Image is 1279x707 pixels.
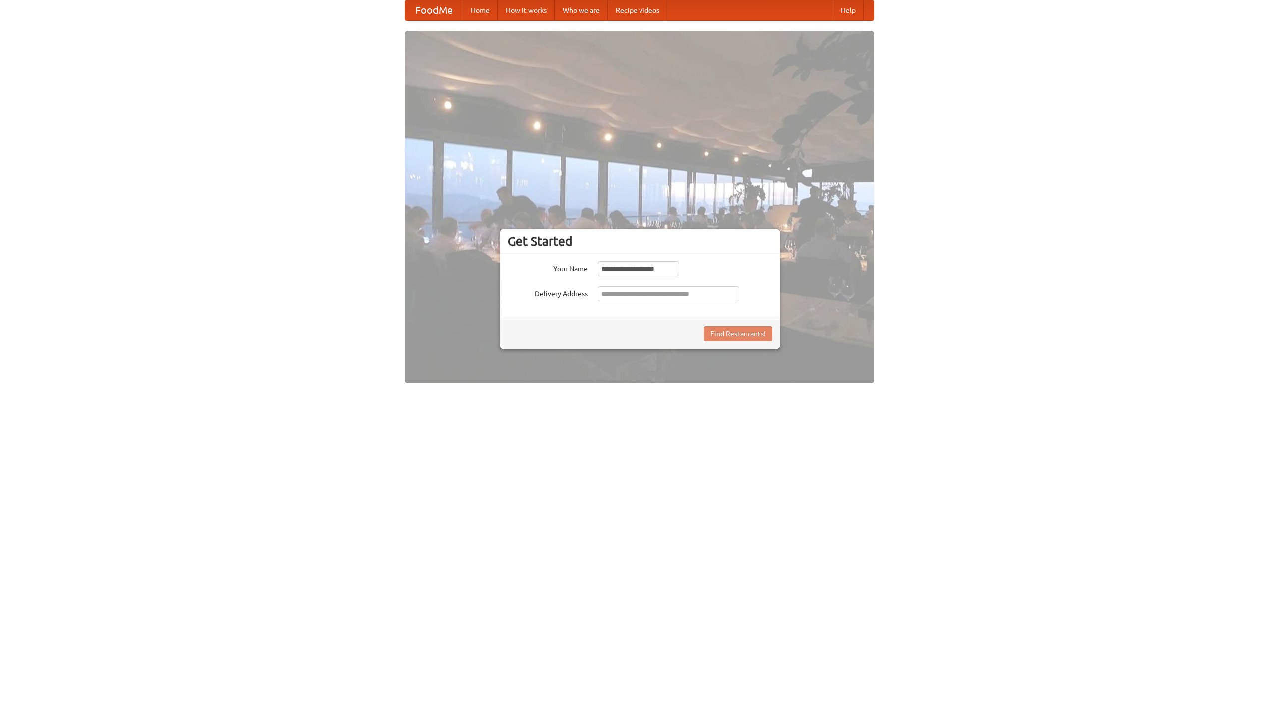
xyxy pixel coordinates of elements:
label: Delivery Address [508,286,588,299]
a: FoodMe [405,0,463,20]
a: Home [463,0,498,20]
a: How it works [498,0,555,20]
button: Find Restaurants! [704,326,772,341]
a: Recipe videos [608,0,667,20]
h3: Get Started [508,234,772,249]
a: Help [833,0,864,20]
a: Who we are [555,0,608,20]
label: Your Name [508,261,588,274]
